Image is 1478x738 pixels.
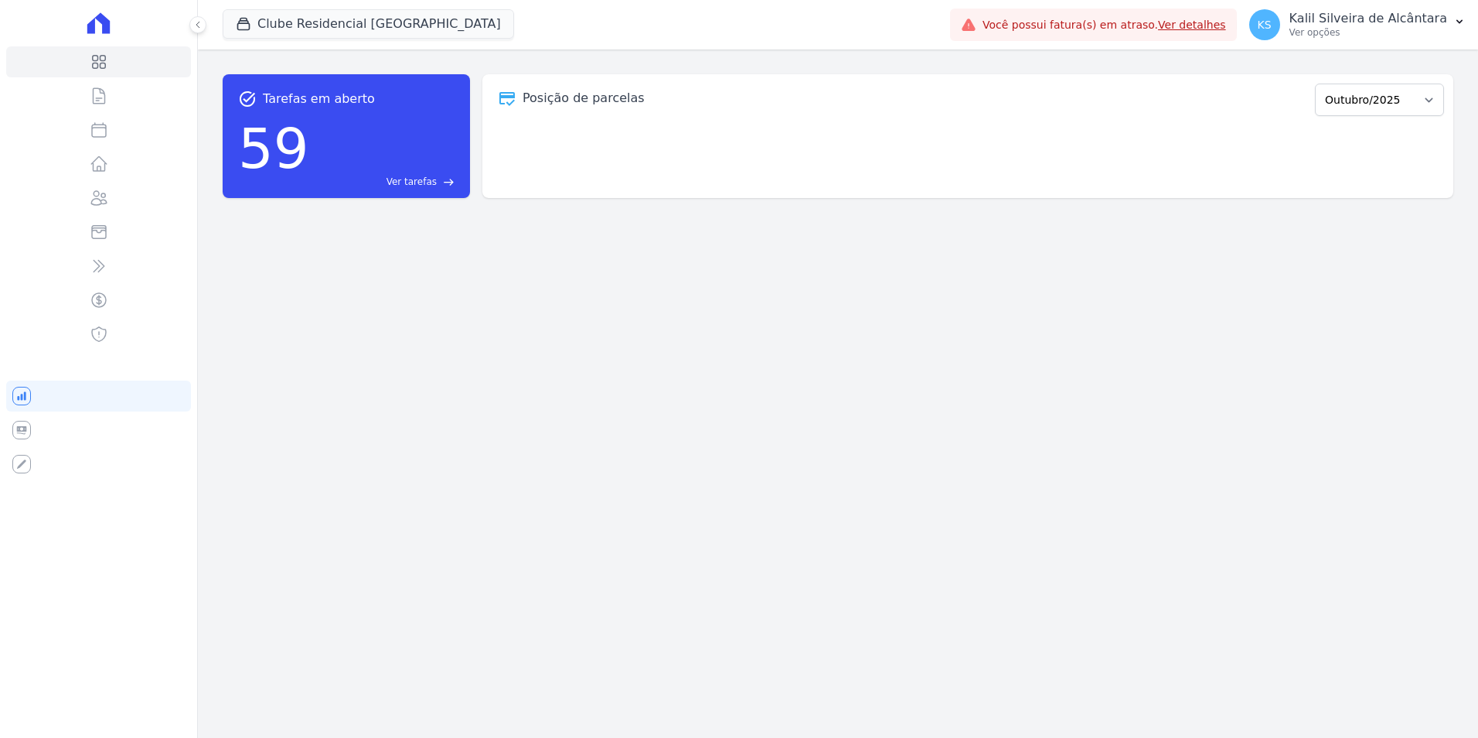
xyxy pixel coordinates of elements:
button: KS Kalil Silveira de Alcântara Ver opções [1237,3,1478,46]
div: 59 [238,108,309,189]
div: Posição de parcelas [523,89,645,108]
a: Ver detalhes [1158,19,1226,31]
span: KS [1258,19,1272,30]
span: Ver tarefas [387,175,437,189]
p: Ver opções [1289,26,1447,39]
span: east [443,176,455,188]
a: Ver tarefas east [315,175,455,189]
span: task_alt [238,90,257,108]
span: Tarefas em aberto [263,90,375,108]
button: Clube Residencial [GEOGRAPHIC_DATA] [223,9,514,39]
p: Kalil Silveira de Alcântara [1289,11,1447,26]
span: Você possui fatura(s) em atraso. [982,17,1226,33]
